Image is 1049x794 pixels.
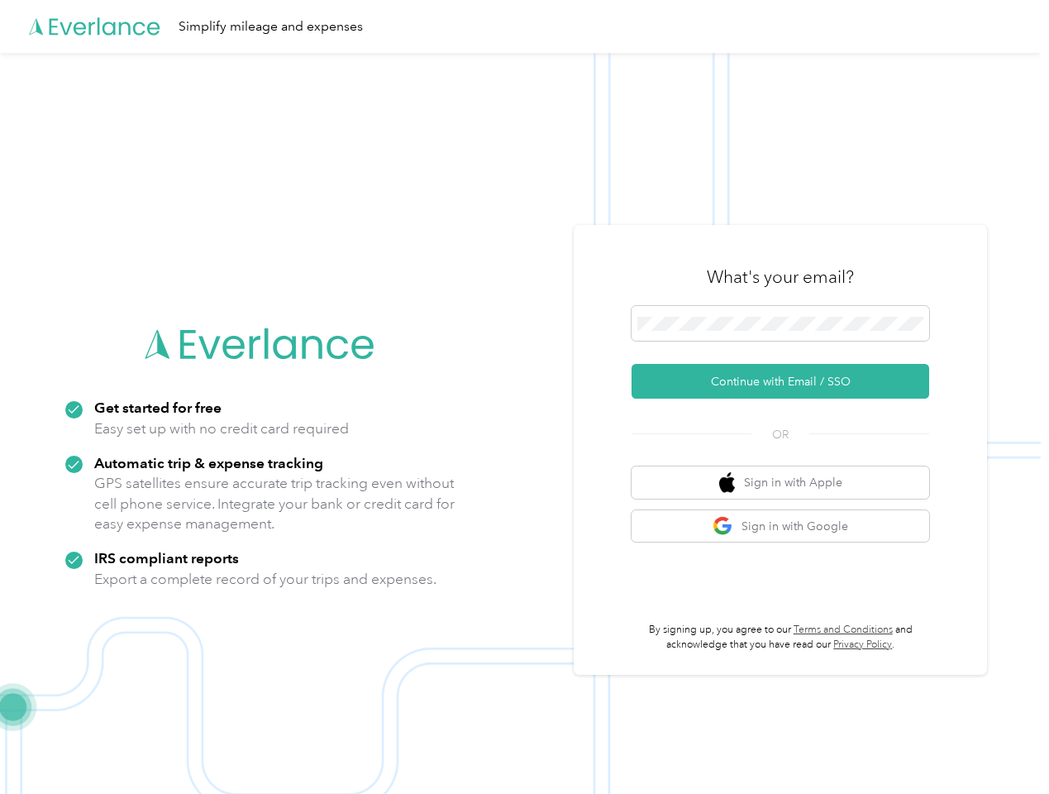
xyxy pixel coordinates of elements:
a: Terms and Conditions [794,624,893,636]
button: google logoSign in with Google [632,510,929,543]
button: Continue with Email / SSO [632,364,929,399]
strong: IRS compliant reports [94,549,239,567]
strong: Get started for free [94,399,222,416]
a: Privacy Policy [833,639,892,651]
p: Export a complete record of your trips and expenses. [94,569,436,590]
p: Easy set up with no credit card required [94,419,349,439]
h3: What's your email? [707,265,854,289]
button: apple logoSign in with Apple [632,466,929,499]
strong: Automatic trip & expense tracking [94,454,323,471]
div: Simplify mileage and expenses [179,17,363,37]
span: OR [751,426,809,443]
p: GPS satellites ensure accurate trip tracking even without cell phone service. Integrate your bank... [94,473,455,534]
img: apple logo [719,472,736,493]
p: By signing up, you agree to our and acknowledge that you have read our . [632,623,929,652]
img: google logo [713,516,733,537]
